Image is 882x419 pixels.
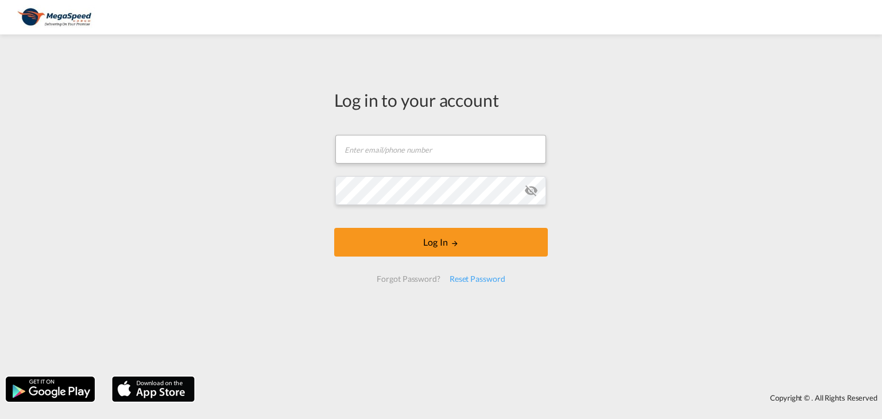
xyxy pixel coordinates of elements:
[111,375,196,403] img: apple.png
[524,184,538,197] md-icon: icon-eye-off
[5,375,96,403] img: google.png
[17,5,95,30] img: ad002ba0aea611eda5429768204679d3.JPG
[334,228,548,257] button: LOGIN
[334,88,548,112] div: Log in to your account
[335,135,546,164] input: Enter email/phone number
[445,269,510,289] div: Reset Password
[200,388,882,408] div: Copyright © . All Rights Reserved
[372,269,444,289] div: Forgot Password?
